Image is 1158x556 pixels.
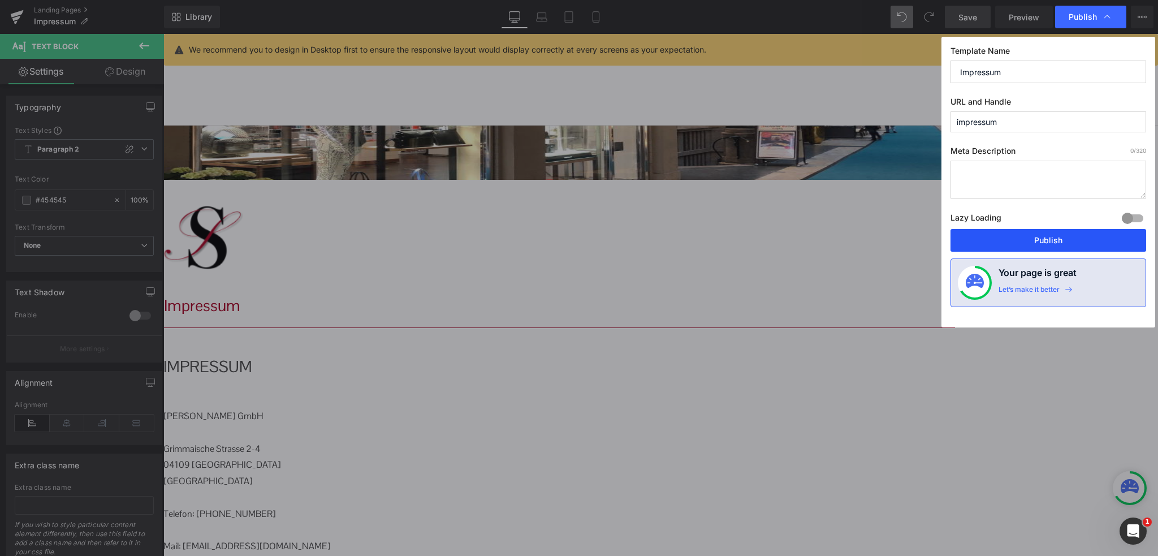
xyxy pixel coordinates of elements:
span: /320 [1130,147,1146,154]
label: Meta Description [950,146,1146,161]
label: Template Name [950,46,1146,61]
span: 1 [1143,518,1152,527]
h4: Your page is great [999,266,1077,285]
button: Publish [950,229,1146,252]
label: URL and Handle [950,97,1146,111]
label: Lazy Loading [950,210,1001,229]
img: onboarding-status.svg [966,274,984,292]
span: Publish [1069,12,1097,22]
div: Let’s make it better [999,285,1060,300]
span: 0 [1130,147,1134,154]
h1: Impressum [1,261,791,282]
iframe: Intercom live chat [1120,518,1147,545]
